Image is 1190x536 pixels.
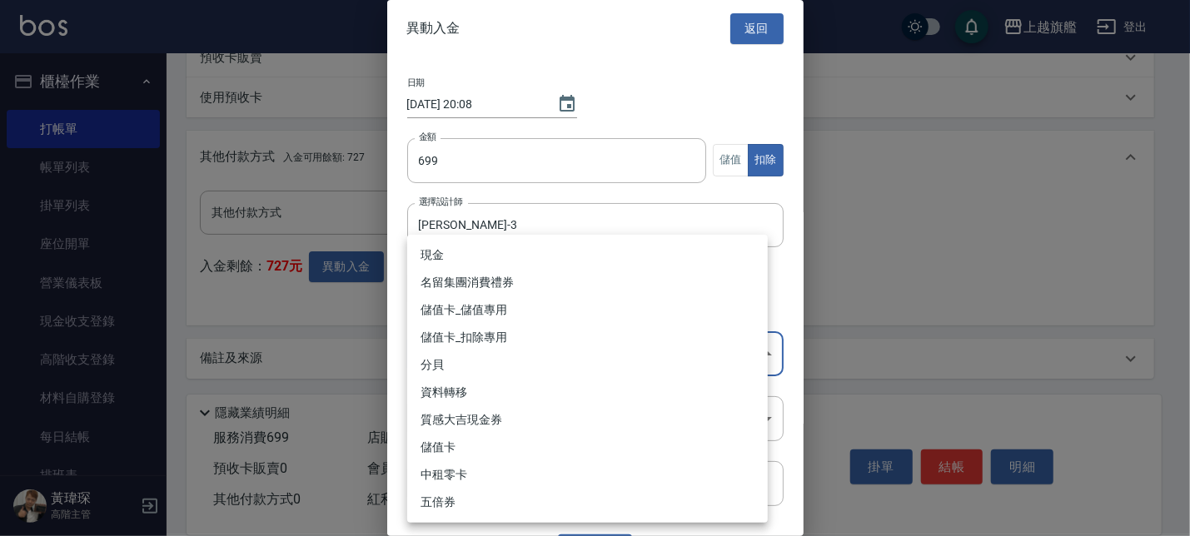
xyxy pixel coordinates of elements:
li: 儲值卡_儲值專用 [407,296,768,324]
li: 儲值卡_扣除專用 [407,324,768,351]
li: 名留集團消費禮券 [407,269,768,296]
li: 質感大吉現金券 [407,406,768,434]
li: 現金 [407,241,768,269]
li: 五倍券 [407,489,768,516]
li: 儲值卡 [407,434,768,461]
li: 分貝 [407,351,768,379]
li: 資料轉移 [407,379,768,406]
li: 中租零卡 [407,461,768,489]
